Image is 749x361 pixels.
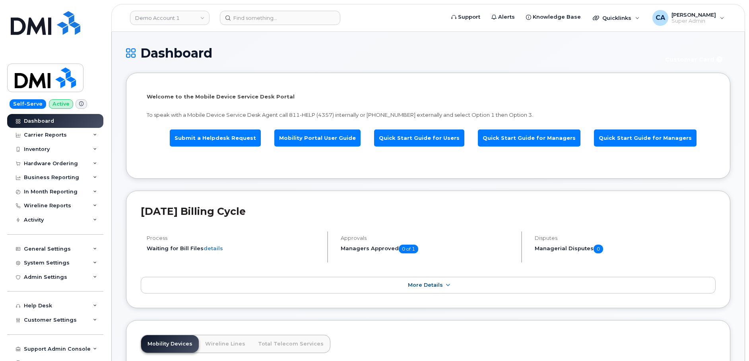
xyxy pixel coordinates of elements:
[374,129,464,147] a: Quick Start Guide for Users
[147,245,320,252] li: Waiting for Bill Files
[141,335,199,353] a: Mobility Devices
[399,245,418,253] span: 0 of 1
[147,93,710,100] p: Welcome to the Mobile Device Service Desk Portal
[594,245,603,253] span: 0
[274,129,361,147] a: Mobility Portal User Guide
[478,129,580,147] a: Quick Start Guide for Managers
[535,245,716,253] h5: Managerial Disputes
[199,335,252,353] a: Wireline Lines
[204,245,223,251] a: details
[341,245,514,253] h5: Managers Approved
[126,46,655,60] h1: Dashboard
[141,205,716,217] h2: [DATE] Billing Cycle
[252,335,330,353] a: Total Telecom Services
[147,235,320,241] h4: Process
[594,129,697,147] a: Quick Start Guide for Managers
[147,111,710,119] p: To speak with a Mobile Device Service Desk Agent call 811-HELP (4357) internally or [PHONE_NUMBER...
[341,235,514,241] h4: Approvals
[170,129,261,147] a: Submit a Helpdesk Request
[659,52,730,66] button: Customer Card
[535,235,716,241] h4: Disputes
[408,282,443,288] span: More Details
